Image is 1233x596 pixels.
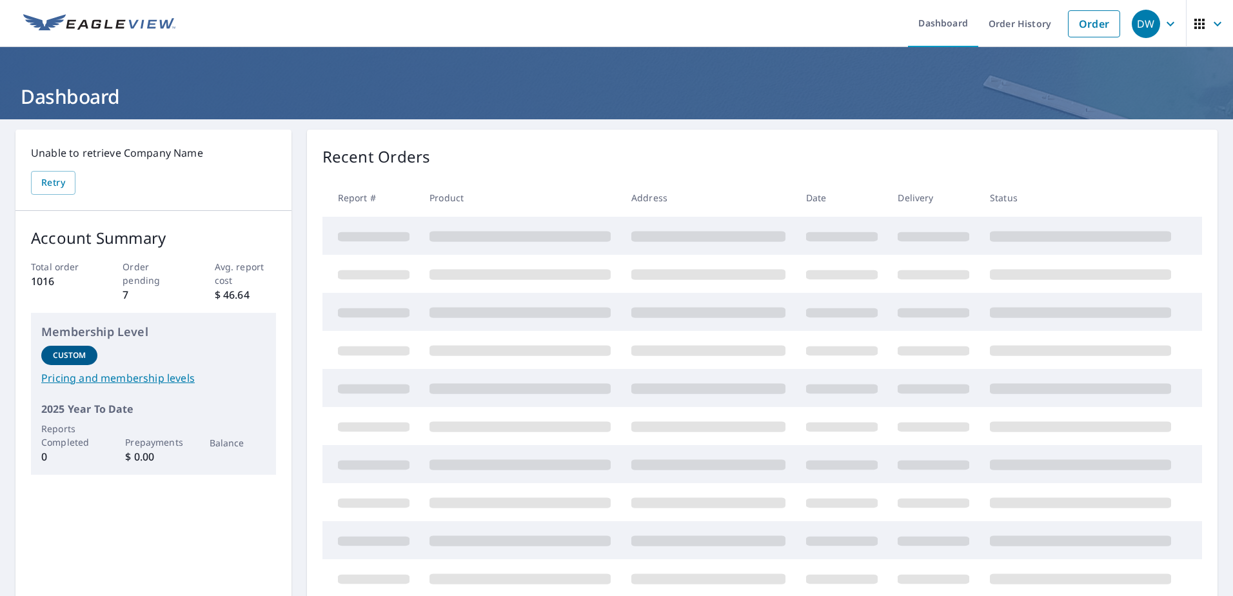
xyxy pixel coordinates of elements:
p: 1016 [31,273,92,289]
p: Custom [53,350,86,361]
p: Avg. report cost [215,260,276,287]
p: Membership Level [41,323,266,341]
p: Recent Orders [322,145,431,168]
p: Unable to retrieve Company Name [31,145,276,161]
a: Pricing and membership levels [41,370,266,386]
div: DW [1132,10,1160,38]
p: 7 [123,287,184,303]
th: Address [621,179,796,217]
p: Prepayments [125,435,181,449]
p: Total order [31,260,92,273]
p: Reports Completed [41,422,97,449]
span: Retry [41,175,65,191]
h1: Dashboard [15,83,1218,110]
p: Balance [210,436,266,450]
img: EV Logo [23,14,175,34]
th: Report # [322,179,420,217]
th: Status [980,179,1181,217]
a: Order [1068,10,1120,37]
p: $ 46.64 [215,287,276,303]
p: 2025 Year To Date [41,401,266,417]
th: Delivery [887,179,980,217]
th: Date [796,179,888,217]
th: Product [419,179,621,217]
p: 0 [41,449,97,464]
button: Retry [31,171,75,195]
p: Order pending [123,260,184,287]
p: Account Summary [31,226,276,250]
p: $ 0.00 [125,449,181,464]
